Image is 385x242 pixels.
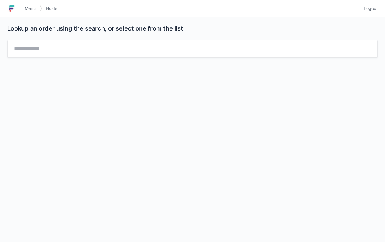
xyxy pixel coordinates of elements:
span: Holds [46,5,57,11]
img: logo-small.jpg [7,4,16,13]
a: Menu [21,3,39,14]
h2: Lookup an order using the search, or select one from the list [7,24,373,33]
span: Menu [25,5,36,11]
a: Holds [42,3,61,14]
a: Logout [360,3,378,14]
span: Logout [364,5,378,11]
img: svg> [39,1,42,16]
